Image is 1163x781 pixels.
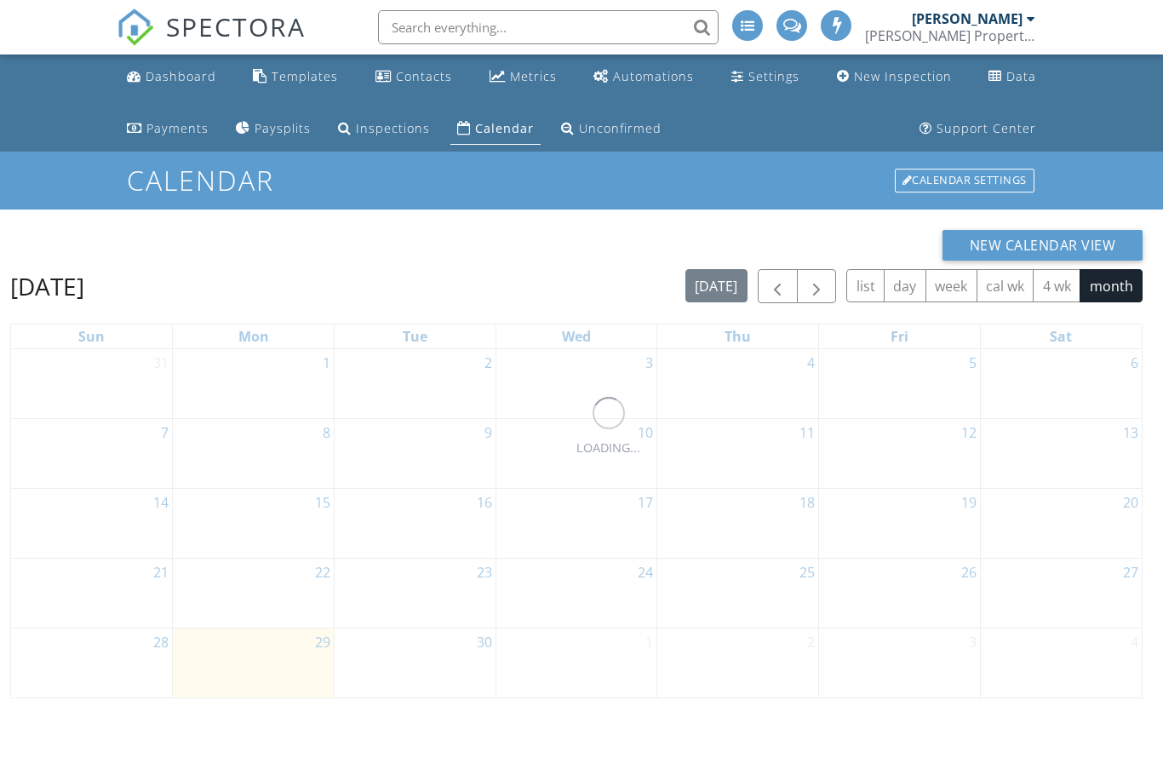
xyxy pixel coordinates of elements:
[748,68,799,84] div: Settings
[980,629,1142,698] td: Go to October 4, 2025
[819,489,981,559] td: Go to September 19, 2025
[804,349,818,376] a: Go to September 4, 2025
[496,349,657,419] td: Go to September 3, 2025
[925,269,977,302] button: week
[576,439,640,457] div: LOADING...
[334,629,496,698] td: Go to September 30, 2025
[913,113,1043,145] a: Support Center
[1033,269,1080,302] button: 4 wk
[334,349,496,419] td: Go to September 2, 2025
[146,120,209,136] div: Payments
[977,269,1034,302] button: cal wk
[246,61,345,93] a: Templates
[11,419,173,489] td: Go to September 7, 2025
[634,489,656,516] a: Go to September 17, 2025
[11,559,173,629] td: Go to September 21, 2025
[173,349,335,419] td: Go to September 1, 2025
[887,324,912,348] a: Friday
[117,23,306,59] a: SPECTORA
[554,113,668,145] a: Unconfirmed
[450,113,541,145] a: Calendar
[331,113,437,145] a: Inspections
[396,68,452,84] div: Contacts
[150,559,172,586] a: Go to September 21, 2025
[150,629,172,656] a: Go to September 28, 2025
[510,68,557,84] div: Metrics
[893,167,1036,194] a: Calendar Settings
[819,559,981,629] td: Go to September 26, 2025
[473,629,496,656] a: Go to September 30, 2025
[255,120,311,136] div: Paysplits
[117,9,154,46] img: The Best Home Inspection Software - Spectora
[312,559,334,586] a: Go to September 22, 2025
[356,120,430,136] div: Inspections
[10,269,84,303] h2: [DATE]
[1006,68,1036,84] div: Data
[657,559,819,629] td: Go to September 25, 2025
[319,349,334,376] a: Go to September 1, 2025
[937,120,1036,136] div: Support Center
[166,9,306,44] span: SPECTORA
[884,269,926,302] button: day
[150,349,172,376] a: Go to August 31, 2025
[642,629,656,656] a: Go to October 1, 2025
[965,629,980,656] a: Go to October 3, 2025
[579,120,662,136] div: Unconfirmed
[958,419,980,446] a: Go to September 12, 2025
[1046,324,1075,348] a: Saturday
[819,419,981,489] td: Go to September 12, 2025
[958,489,980,516] a: Go to September 19, 2025
[980,419,1142,489] td: Go to September 13, 2025
[334,559,496,629] td: Go to September 23, 2025
[980,489,1142,559] td: Go to September 20, 2025
[312,629,334,656] a: Go to September 29, 2025
[819,349,981,419] td: Go to September 5, 2025
[173,559,335,629] td: Go to September 22, 2025
[1120,419,1142,446] a: Go to September 13, 2025
[334,489,496,559] td: Go to September 16, 2025
[146,68,216,84] div: Dashboard
[634,419,656,446] a: Go to September 10, 2025
[150,489,172,516] a: Go to September 14, 2025
[1120,489,1142,516] a: Go to September 20, 2025
[1120,559,1142,586] a: Go to September 27, 2025
[797,269,837,304] button: Next month
[312,489,334,516] a: Go to September 15, 2025
[796,489,818,516] a: Go to September 18, 2025
[942,230,1143,261] button: New Calendar View
[158,419,172,446] a: Go to September 7, 2025
[895,169,1034,192] div: Calendar Settings
[120,61,223,93] a: Dashboard
[685,269,748,302] button: [DATE]
[657,629,819,698] td: Go to October 2, 2025
[980,349,1142,419] td: Go to September 6, 2025
[980,559,1142,629] td: Go to September 27, 2025
[982,61,1043,93] a: Data
[725,61,806,93] a: Settings
[481,419,496,446] a: Go to September 9, 2025
[75,324,108,348] a: Sunday
[229,113,318,145] a: Paysplits
[481,349,496,376] a: Go to September 2, 2025
[958,559,980,586] a: Go to September 26, 2025
[496,559,657,629] td: Go to September 24, 2025
[854,68,952,84] div: New Inspection
[912,10,1023,27] div: [PERSON_NAME]
[721,324,754,348] a: Thursday
[173,629,335,698] td: Go to September 29, 2025
[319,419,334,446] a: Go to September 8, 2025
[830,61,959,93] a: New Inspection
[235,324,272,348] a: Monday
[173,489,335,559] td: Go to September 15, 2025
[796,559,818,586] a: Go to September 25, 2025
[796,419,818,446] a: Go to September 11, 2025
[475,120,534,136] div: Calendar
[865,27,1035,44] div: Kelley Property Inspections, LLC
[127,165,1035,195] h1: Calendar
[378,10,719,44] input: Search everything...
[758,269,798,304] button: Previous month
[473,559,496,586] a: Go to September 23, 2025
[642,349,656,376] a: Go to September 3, 2025
[11,489,173,559] td: Go to September 14, 2025
[1080,269,1143,302] button: month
